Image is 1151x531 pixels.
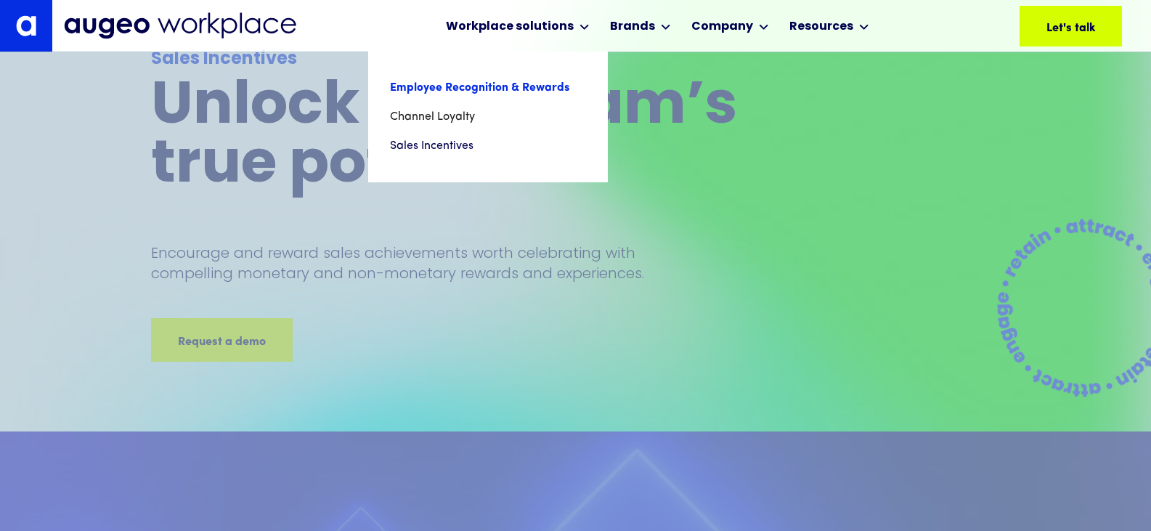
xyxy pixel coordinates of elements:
div: Let's talk [1036,17,1085,35]
div: Let's talk [1092,17,1141,35]
div: Brands [610,18,655,36]
a: Sales Incentives [390,131,586,161]
div: Company [691,18,753,36]
a: Employee Recognition & Rewards [390,73,586,102]
div: Resources [789,18,853,36]
img: Augeo's "a" monogram decorative logo in white. [16,15,36,36]
nav: Workplace solutions [368,52,608,182]
a: Channel Loyalty [390,102,586,131]
img: Augeo Workplace business unit full logo in mignight blue. [64,12,296,39]
a: Let's talk [1020,6,1122,46]
div: Workplace solutions [446,18,574,36]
